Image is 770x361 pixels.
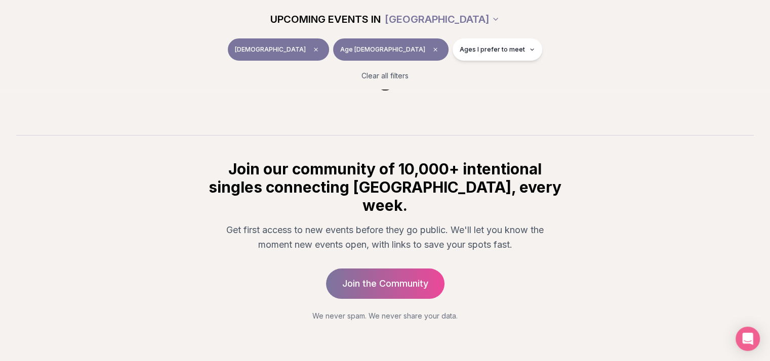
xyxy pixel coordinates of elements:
[333,38,449,61] button: Age [DEMOGRAPHIC_DATA]Clear age
[460,46,525,54] span: Ages I prefer to meet
[429,43,441,56] span: Clear age
[340,46,425,54] span: Age [DEMOGRAPHIC_DATA]
[385,8,500,30] button: [GEOGRAPHIC_DATA]
[453,38,542,61] button: Ages I prefer to meet
[228,38,329,61] button: [DEMOGRAPHIC_DATA]Clear event type filter
[355,65,415,87] button: Clear all filters
[736,327,760,351] div: Open Intercom Messenger
[207,311,563,321] p: We never spam. We never share your data.
[215,222,555,252] p: Get first access to new events before they go public. We'll let you know the moment new events op...
[270,12,381,26] span: UPCOMING EVENTS IN
[326,268,444,299] a: Join the Community
[310,43,322,56] span: Clear event type filter
[207,160,563,214] h2: Join our community of 10,000+ intentional singles connecting [GEOGRAPHIC_DATA], every week.
[235,46,306,54] span: [DEMOGRAPHIC_DATA]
